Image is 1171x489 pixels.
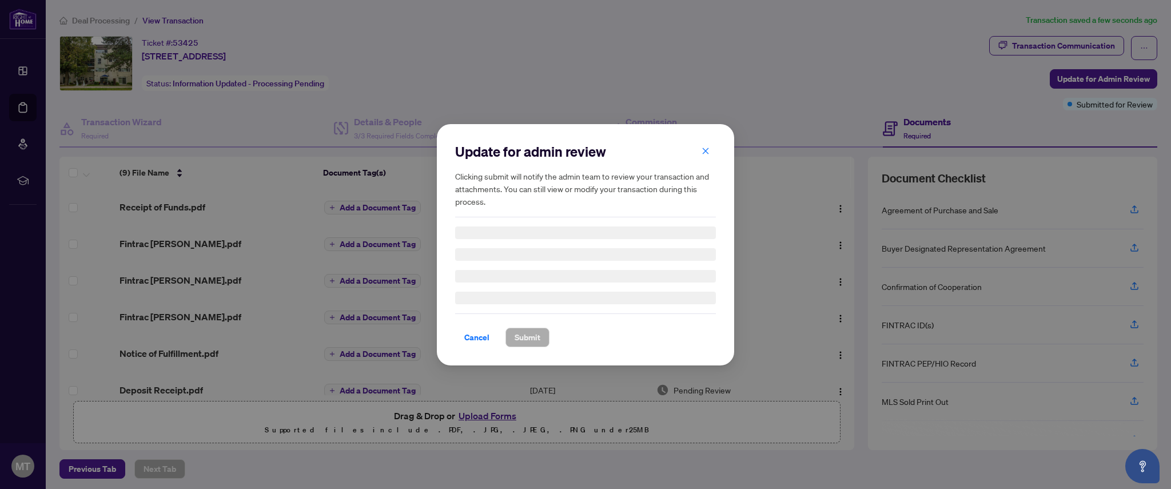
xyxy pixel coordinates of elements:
h5: Clicking submit will notify the admin team to review your transaction and attachments. You can st... [455,170,716,208]
h2: Update for admin review [455,142,716,161]
button: Open asap [1125,449,1160,483]
span: close [702,146,710,154]
span: Cancel [464,328,489,347]
button: Submit [505,328,549,347]
button: Cancel [455,328,499,347]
